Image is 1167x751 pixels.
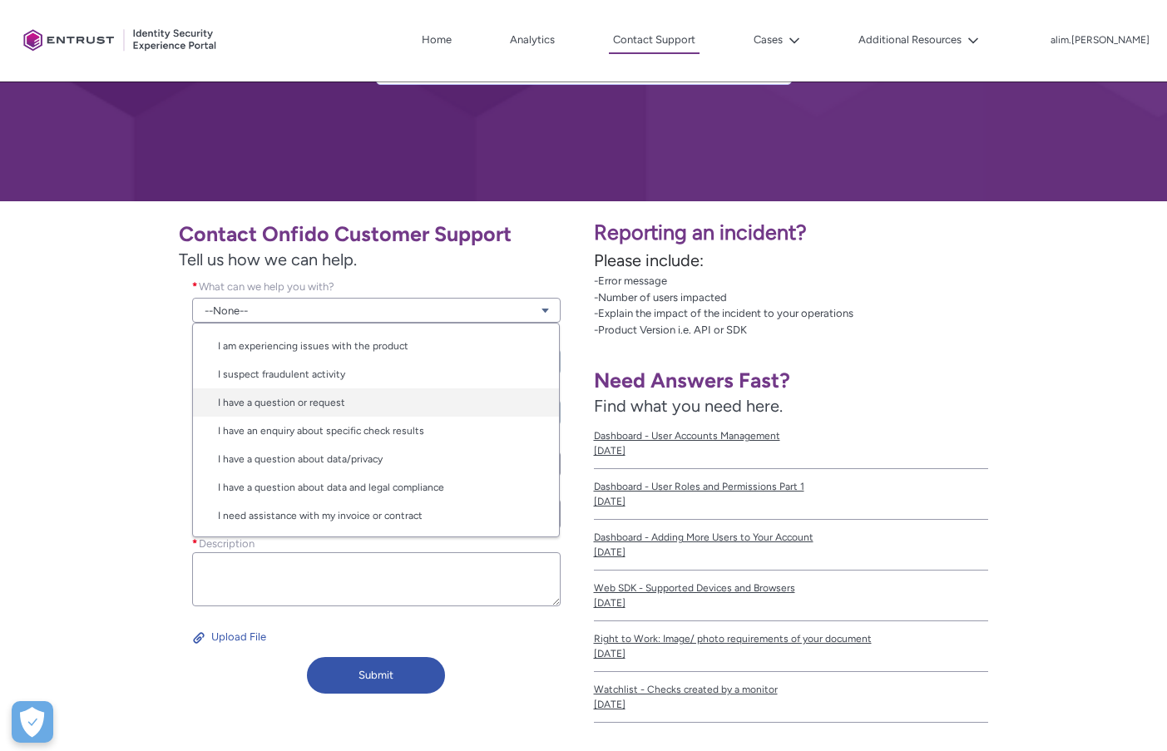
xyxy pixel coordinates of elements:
span: Watchlist - Checks created by a monitor [594,682,988,697]
p: Please include: [594,248,1158,273]
a: Analytics, opens in new tab [506,27,559,52]
span: Right to Work: Image/ photo requirements of your document [594,631,988,646]
a: Watchlist - Checks created by a monitor[DATE] [594,672,988,723]
p: alim.[PERSON_NAME] [1051,35,1150,47]
a: I need assistance with my invoice or contract [193,501,559,530]
span: What can we help you with? [199,280,334,293]
lightning-formatted-date-time: [DATE] [594,546,626,558]
p: Reporting an incident? [594,217,1158,249]
lightning-formatted-date-time: [DATE] [594,445,626,457]
span: Dashboard - User Accounts Management [594,428,988,443]
a: Right to Work: Image/ photo requirements of your document[DATE] [594,621,988,672]
span: Find what you need here. [594,396,783,416]
a: Dashboard - Adding More Users to Your Account[DATE] [594,520,988,571]
button: Open Preferences [12,701,53,743]
a: --None-- [192,298,560,323]
lightning-formatted-date-time: [DATE] [594,699,626,710]
span: Tell us how we can help. [179,247,573,272]
a: I have a question about data/privacy [193,445,559,473]
button: Additional Resources [854,27,983,52]
h1: Contact Onfido Customer Support [179,221,573,247]
textarea: required [192,552,560,606]
a: I have a question about data and legal compliance [193,473,559,501]
a: I have an enquiry about specific check results [193,417,559,445]
a: Home [418,27,456,52]
button: Upload File [192,624,267,650]
lightning-formatted-date-time: [DATE] [594,648,626,660]
p: -Error message -Number of users impacted -Explain the impact of the incident to your operations -... [594,273,1158,338]
lightning-formatted-date-time: [DATE] [594,496,626,507]
a: Dashboard - User Accounts Management[DATE] [594,418,988,469]
span: Dashboard - Adding More Users to Your Account [594,530,988,545]
span: required [192,536,199,552]
h1: Need Answers Fast? [594,368,988,393]
span: Description [199,537,255,550]
a: I am experiencing issues with the product [193,332,559,360]
span: Web SDK - Supported Devices and Browsers [594,581,988,595]
button: Cases [749,27,804,52]
span: Dashboard - User Roles and Permissions Part 1 [594,479,988,494]
a: Dashboard - User Roles and Permissions Part 1[DATE] [594,469,988,520]
button: Submit [307,657,445,694]
a: I have a question or request [193,388,559,417]
span: required [192,279,199,295]
button: User Profile alim.ahmad [1050,31,1150,47]
a: Web SDK - Supported Devices and Browsers[DATE] [594,571,988,621]
div: Cookie Preferences [12,701,53,743]
lightning-formatted-date-time: [DATE] [594,597,626,609]
a: Contact Support [609,27,700,54]
a: I suspect fraudulent activity [193,360,559,388]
